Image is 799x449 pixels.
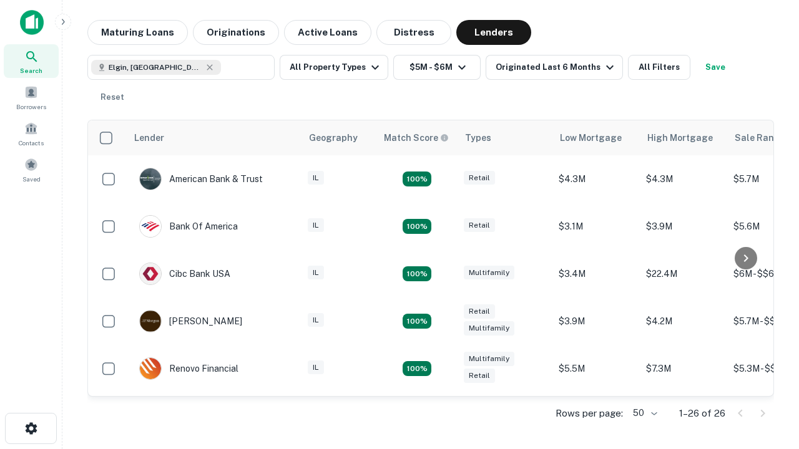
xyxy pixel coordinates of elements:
[464,369,495,383] div: Retail
[695,55,735,80] button: Save your search to get updates of matches that match your search criteria.
[496,60,617,75] div: Originated Last 6 Months
[4,80,59,114] a: Borrowers
[640,250,727,297] td: $22.4M
[140,216,161,237] img: picture
[640,345,727,392] td: $7.3M
[552,120,640,155] th: Low Mortgage
[737,309,799,369] iframe: Chat Widget
[127,120,301,155] th: Lender
[403,361,431,376] div: Matching Properties: 4, hasApolloMatch: undefined
[552,203,640,250] td: $3.1M
[464,304,495,319] div: Retail
[403,171,431,186] div: Matching Properties: 7, hasApolloMatch: undefined
[4,117,59,150] a: Contacts
[193,20,279,45] button: Originations
[376,20,451,45] button: Distress
[376,120,458,155] th: Capitalize uses an advanced AI algorithm to match your search with the best lender. The match sco...
[109,62,202,73] span: Elgin, [GEOGRAPHIC_DATA], [GEOGRAPHIC_DATA]
[486,55,623,80] button: Originated Last 6 Months
[384,131,446,145] h6: Match Score
[20,10,44,35] img: capitalize-icon.png
[560,130,622,145] div: Low Mortgage
[464,218,495,233] div: Retail
[552,345,640,392] td: $5.5M
[308,266,324,280] div: IL
[139,357,238,380] div: Renovo Financial
[22,174,41,184] span: Saved
[309,130,358,145] div: Geography
[628,404,659,422] div: 50
[640,155,727,203] td: $4.3M
[552,155,640,203] td: $4.3M
[301,120,376,155] th: Geography
[280,55,388,80] button: All Property Types
[308,171,324,185] div: IL
[308,218,324,233] div: IL
[464,171,495,185] div: Retail
[628,55,690,80] button: All Filters
[4,153,59,186] a: Saved
[640,392,727,440] td: $3.1M
[556,406,623,421] p: Rows per page:
[403,266,431,281] div: Matching Properties: 4, hasApolloMatch: undefined
[16,102,46,112] span: Borrowers
[140,263,161,284] img: picture
[464,266,514,280] div: Multifamily
[552,392,640,440] td: $2.2M
[308,313,324,327] div: IL
[139,310,242,332] div: [PERSON_NAME]
[308,360,324,375] div: IL
[464,321,514,336] div: Multifamily
[647,130,713,145] div: High Mortgage
[384,131,449,145] div: Capitalize uses an advanced AI algorithm to match your search with the best lender. The match sco...
[139,168,263,190] div: American Bank & Trust
[87,20,188,45] button: Maturing Loans
[640,120,727,155] th: High Mortgage
[552,297,640,345] td: $3.9M
[679,406,725,421] p: 1–26 of 26
[552,250,640,297] td: $3.4M
[456,20,531,45] button: Lenders
[640,297,727,345] td: $4.2M
[140,168,161,190] img: picture
[139,215,238,238] div: Bank Of America
[4,44,59,78] a: Search
[139,263,230,285] div: Cibc Bank USA
[140,311,161,332] img: picture
[284,20,371,45] button: Active Loans
[403,219,431,234] div: Matching Properties: 4, hasApolloMatch: undefined
[134,130,164,145] div: Lender
[393,55,481,80] button: $5M - $6M
[140,358,161,379] img: picture
[640,203,727,250] td: $3.9M
[465,130,491,145] div: Types
[458,120,552,155] th: Types
[92,85,132,110] button: Reset
[20,65,42,75] span: Search
[464,352,514,366] div: Multifamily
[19,138,44,148] span: Contacts
[403,314,431,329] div: Matching Properties: 4, hasApolloMatch: undefined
